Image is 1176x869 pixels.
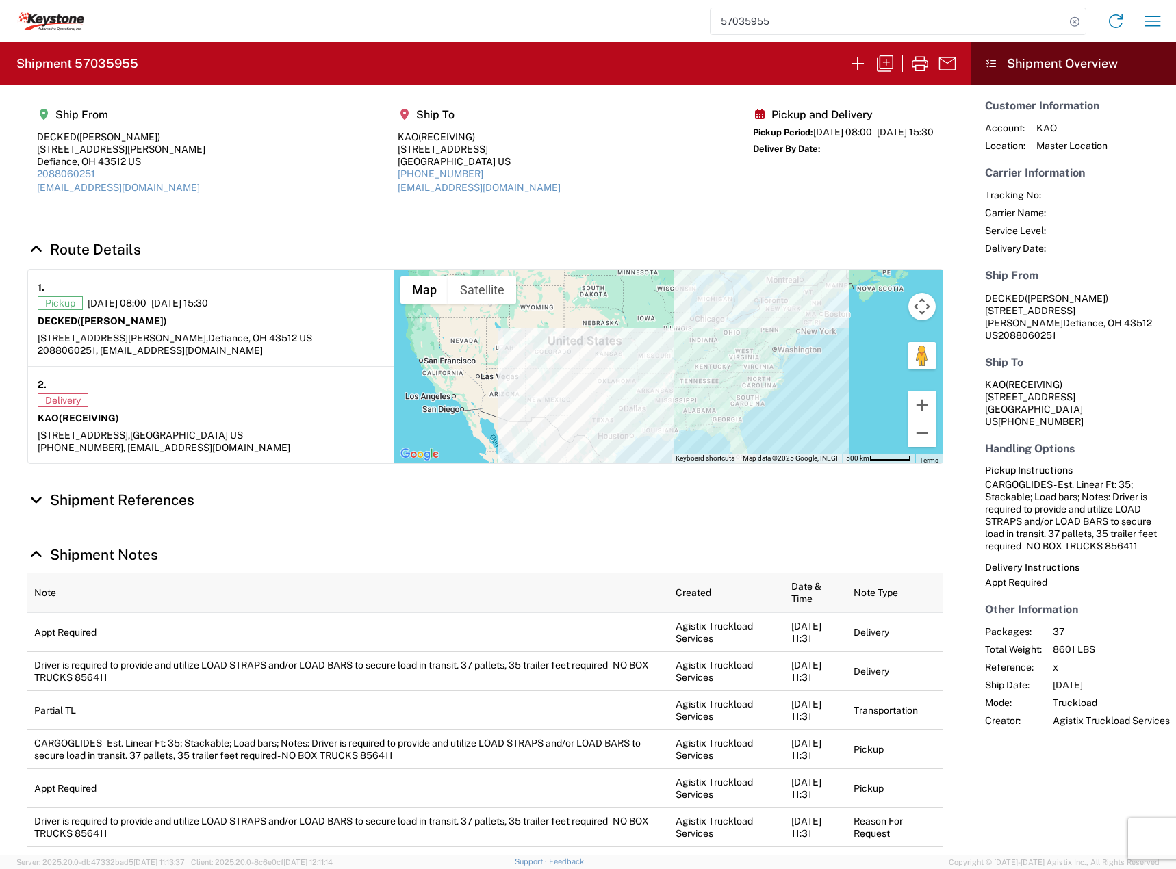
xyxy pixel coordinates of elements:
[669,729,784,768] td: Agistix Truckload Services
[985,292,1162,341] address: Defiance, OH 43512 US
[847,612,943,652] td: Delivery
[1053,679,1170,691] span: [DATE]
[400,276,448,304] button: Show street map
[784,651,847,690] td: [DATE] 11:31
[847,690,943,729] td: Transportation
[16,55,138,72] h2: Shipment 57035955
[784,768,847,807] td: [DATE] 11:31
[669,651,784,690] td: Agistix Truckload Services
[669,612,784,652] td: Agistix Truckload Services
[985,576,1162,588] div: Appt Required
[418,131,475,142] span: (RECEIVING)
[38,393,88,407] span: Delivery
[38,430,130,441] span: [STREET_ADDRESS],
[784,573,847,612] th: Date & Time
[985,242,1046,255] span: Delivery Date:
[448,276,516,304] button: Show satellite imagery
[985,207,1046,219] span: Carrier Name:
[985,603,1162,616] h5: Other Information
[283,858,333,866] span: [DATE] 12:11:14
[77,131,160,142] span: ([PERSON_NAME])
[397,445,442,463] img: Google
[130,430,243,441] span: [GEOGRAPHIC_DATA] US
[842,454,915,463] button: Map Scale: 500 km per 57 pixels
[1006,379,1062,390] span: (RECEIVING)
[985,305,1075,328] span: [STREET_ADDRESS][PERSON_NAME]
[1053,714,1170,727] span: Agistix Truckload Services
[985,99,1162,112] h5: Customer Information
[1053,661,1170,673] span: x
[985,625,1042,638] span: Packages:
[27,612,669,652] td: Appt Required
[784,729,847,768] td: [DATE] 11:31
[27,546,158,563] a: Hide Details
[919,456,938,464] a: Terms
[753,127,813,138] span: Pickup Period:
[37,182,200,193] a: [EMAIL_ADDRESS][DOMAIN_NAME]
[784,690,847,729] td: [DATE] 11:31
[908,391,936,419] button: Zoom in
[398,182,561,193] a: [EMAIL_ADDRESS][DOMAIN_NAME]
[38,413,119,424] strong: KAO
[743,454,838,462] span: Map data ©2025 Google, INEGI
[985,478,1162,552] div: CARGOGLIDES - Est. Linear Ft: 35; Stackable; Load bars; Notes: Driver is required to provide and ...
[676,454,734,463] button: Keyboard shortcuts
[398,108,561,121] h5: Ship To
[27,491,194,508] a: Show Details
[908,419,936,447] button: Zoom out
[38,296,83,310] span: Pickup
[208,333,312,343] span: Defiance, OH 43512 US
[847,768,943,807] td: Pickup
[88,297,208,309] span: [DATE] 08:00 - [DATE] 15:30
[813,127,934,138] span: [DATE] 08:00 - [DATE] 15:30
[1025,293,1108,304] span: ([PERSON_NAME])
[38,344,384,356] div: 2088060251, [EMAIL_ADDRESS][DOMAIN_NAME]
[27,807,669,846] td: Driver is required to provide and utilize LOAD STRAPS and/or LOAD BARS to secure load in transit....
[133,858,185,866] span: [DATE] 11:13:37
[985,379,1075,402] span: KAO [STREET_ADDRESS]
[847,729,943,768] td: Pickup
[985,378,1162,428] address: [GEOGRAPHIC_DATA] US
[38,376,47,393] strong: 2.
[985,224,1046,237] span: Service Level:
[27,729,669,768] td: CARGOGLIDES - Est. Linear Ft: 35; Stackable; Load bars; Notes: Driver is required to provide and ...
[753,108,934,121] h5: Pickup and Delivery
[985,442,1162,455] h5: Handling Options
[846,454,869,462] span: 500 km
[908,293,936,320] button: Map camera controls
[549,857,584,866] a: Feedback
[1036,140,1108,152] span: Master Location
[669,690,784,729] td: Agistix Truckload Services
[27,768,669,807] td: Appt Required
[847,651,943,690] td: Delivery
[985,293,1025,304] span: DECKED
[985,356,1162,369] h5: Ship To
[27,651,669,690] td: Driver is required to provide and utilize LOAD STRAPS and/or LOAD BARS to secure load in transit....
[1053,625,1170,638] span: 37
[949,856,1160,868] span: Copyright © [DATE]-[DATE] Agistix Inc., All Rights Reserved
[27,690,669,729] td: Partial TL
[38,333,208,343] span: [STREET_ADDRESS][PERSON_NAME],
[1036,122,1108,134] span: KAO
[37,143,205,155] div: [STREET_ADDRESS][PERSON_NAME]
[27,573,669,612] th: Note
[515,857,549,866] a: Support
[847,807,943,846] td: Reason For Request
[37,155,205,168] div: Defiance, OH 43512 US
[847,573,943,612] th: Note Type
[38,441,384,454] div: [PHONE_NUMBER], [EMAIL_ADDRESS][DOMAIN_NAME]
[669,807,784,846] td: Agistix Truckload Services
[971,42,1176,85] header: Shipment Overview
[398,168,483,179] a: [PHONE_NUMBER]
[998,330,1056,341] span: 2088060251
[998,416,1084,427] span: [PHONE_NUMBER]
[985,269,1162,282] h5: Ship From
[985,661,1042,673] span: Reference:
[38,279,44,296] strong: 1.
[16,858,185,866] span: Server: 2025.20.0-db47332bad5
[398,155,561,168] div: [GEOGRAPHIC_DATA] US
[784,807,847,846] td: [DATE] 11:31
[985,714,1042,727] span: Creator:
[753,144,821,154] span: Deliver By Date:
[397,445,442,463] a: Open this area in Google Maps (opens a new window)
